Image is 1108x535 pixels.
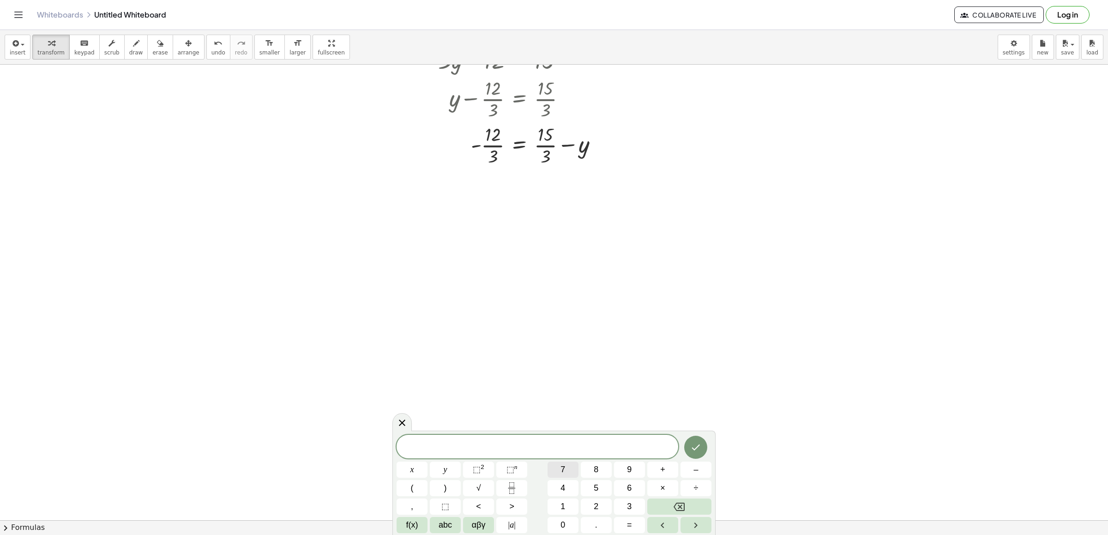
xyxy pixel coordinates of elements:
[397,499,428,515] button: ,
[509,500,514,513] span: >
[496,480,527,496] button: Fraction
[1037,49,1048,56] span: new
[581,499,612,515] button: 2
[496,462,527,478] button: Superscript
[32,35,70,60] button: transform
[10,49,25,56] span: insert
[1003,49,1025,56] span: settings
[647,517,678,533] button: Left arrow
[1046,6,1090,24] button: Log in
[514,520,516,529] span: |
[680,480,711,496] button: Divide
[463,462,494,478] button: Squared
[406,519,418,531] span: f(x)
[463,499,494,515] button: Less than
[214,38,223,49] i: undo
[954,6,1044,23] button: Collaborate Live
[627,500,632,513] span: 3
[660,482,665,494] span: ×
[74,49,95,56] span: keypad
[694,482,699,494] span: ÷
[463,517,494,533] button: Greek alphabet
[430,462,461,478] button: y
[254,35,285,60] button: format_sizesmaller
[430,480,461,496] button: )
[627,519,632,531] span: =
[476,482,481,494] span: √
[124,35,148,60] button: draw
[581,480,612,496] button: 5
[397,480,428,496] button: (
[627,463,632,476] span: 9
[230,35,253,60] button: redoredo
[506,465,514,474] span: ⬚
[508,520,510,529] span: |
[660,463,665,476] span: +
[548,462,578,478] button: 7
[560,482,565,494] span: 4
[514,463,518,470] sup: n
[147,35,173,60] button: erase
[293,38,302,49] i: format_size
[430,499,461,515] button: Placeholder
[581,517,612,533] button: .
[265,38,274,49] i: format_size
[5,35,30,60] button: insert
[680,462,711,478] button: Minus
[152,49,168,56] span: erase
[397,462,428,478] button: x
[548,480,578,496] button: 4
[211,49,225,56] span: undo
[284,35,311,60] button: format_sizelarger
[496,517,527,533] button: Absolute value
[614,480,645,496] button: 6
[410,463,414,476] span: x
[627,482,632,494] span: 6
[548,517,578,533] button: 0
[178,49,199,56] span: arrange
[318,49,344,56] span: fullscreen
[594,463,598,476] span: 8
[560,500,565,513] span: 1
[1056,35,1079,60] button: save
[129,49,143,56] span: draw
[37,10,83,19] a: Whiteboards
[1081,35,1103,60] button: load
[962,11,1036,19] span: Collaborate Live
[411,500,413,513] span: ,
[594,500,598,513] span: 2
[289,49,306,56] span: larger
[463,480,494,496] button: Square root
[680,517,711,533] button: Right arrow
[476,500,481,513] span: <
[430,517,461,533] button: Alphabet
[496,499,527,515] button: Greater than
[614,499,645,515] button: 3
[614,517,645,533] button: Equals
[313,35,349,60] button: fullscreen
[69,35,100,60] button: keyboardkeypad
[439,519,452,531] span: abc
[1061,49,1074,56] span: save
[693,463,698,476] span: –
[259,49,280,56] span: smaller
[397,517,428,533] button: Functions
[481,463,484,470] sup: 2
[594,482,598,494] span: 5
[11,7,26,22] button: Toggle navigation
[237,38,246,49] i: redo
[444,482,447,494] span: )
[99,35,125,60] button: scrub
[548,499,578,515] button: 1
[1086,49,1098,56] span: load
[444,463,447,476] span: y
[560,463,565,476] span: 7
[206,35,230,60] button: undoundo
[80,38,89,49] i: keyboard
[104,49,120,56] span: scrub
[647,499,711,515] button: Backspace
[441,500,449,513] span: ⬚
[508,519,516,531] span: a
[235,49,247,56] span: redo
[472,519,486,531] span: αβγ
